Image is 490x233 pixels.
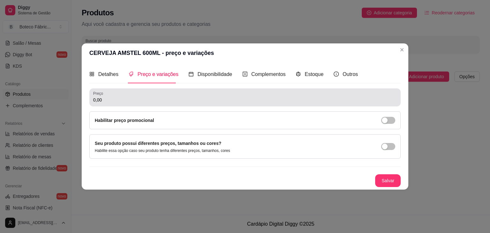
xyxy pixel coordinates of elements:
span: Disponibilidade [197,71,232,77]
label: Seu produto possui diferentes preços, tamanhos ou cores? [95,141,221,146]
span: appstore [89,71,94,77]
p: Habilite essa opção caso seu produto tenha diferentes preços, tamanhos, cores [95,148,230,153]
button: Salvar [375,174,401,187]
span: code-sandbox [296,71,301,77]
input: Preço [93,97,397,103]
span: Complementos [251,71,286,77]
span: calendar [189,71,194,77]
header: CERVEJA AMSTEL 600ML - preço e variações [82,43,408,63]
span: tags [129,71,134,77]
span: Estoque [305,71,323,77]
span: Preço e variações [137,71,178,77]
span: info-circle [334,71,339,77]
button: Close [397,45,407,55]
span: Outros [343,71,358,77]
label: Habilitar preço promocional [95,118,154,123]
span: Detalhes [98,71,118,77]
label: Preço [93,91,105,96]
span: plus-square [242,71,248,77]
